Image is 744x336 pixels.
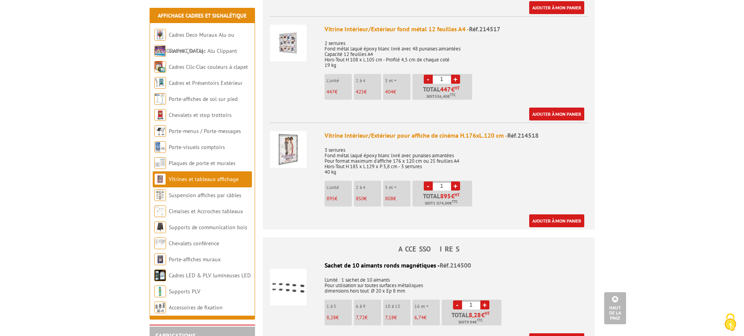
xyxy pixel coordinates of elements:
span: 404 [385,88,393,95]
p: € [385,315,410,320]
a: + [451,181,460,190]
span: 850 [356,195,364,202]
span: Réf.214518 [507,131,539,139]
p: 10 à 15 [385,304,410,309]
span: 6,74 [414,314,424,321]
a: Chevalets et stop trottoirs [169,111,232,119]
p: 2 à 4 [356,185,381,190]
p: 2 à 4 [356,78,381,83]
a: Porte-visuels comptoirs [169,144,225,151]
img: Vitrine Intérieur/Extérieur fond métal 12 feuilles A4 [270,25,307,61]
p: 5 et + [385,185,410,190]
img: Supports de communication bois [154,221,166,233]
span: 9.94 [467,319,475,325]
p: € [327,89,352,95]
a: + [480,300,489,309]
p: 1 à 5 [327,304,352,309]
a: Porte-affiches de sol sur pied [169,95,237,102]
a: - [453,300,462,309]
a: Haut de la page [604,292,626,324]
a: Supports PLV [169,288,200,295]
span: 895 [327,195,335,202]
sup: HT [455,85,460,91]
img: Cadres Clic-Clac couleurs à clapet [154,61,166,73]
p: € [327,196,352,201]
sup: TTC [452,199,458,204]
span: € [469,312,490,318]
img: Plaques de porte et murales [154,157,166,169]
p: L'unité [327,185,352,190]
div: Vitrine Intérieur/Extérieur fond métal 12 feuilles A4 - [325,25,588,34]
a: Chevalets conférence [169,240,219,247]
a: Cadres Deco Muraux Alu ou [GEOGRAPHIC_DATA] [154,31,234,54]
p: 3 serrures Fond métal laqué époxy blanc livré avec punaises aimantées Pour format maximum d'affic... [325,142,588,175]
span: 8,28 [327,314,336,321]
a: Ajouter à mon panier [529,108,584,120]
a: Cadres Clic-Clac Alu Clippant [169,47,237,54]
img: Porte-affiches de sol sur pied [154,93,166,105]
p: € [356,89,381,95]
img: Porte-visuels comptoirs [154,141,166,153]
a: Porte-affiches muraux [169,256,221,263]
a: Accessoires de fixation [169,304,223,311]
a: Plaques de porte et murales [169,160,236,167]
div: Vitrine Intérieur/Extérieur pour affiche de cinéma H.176xL.120 cm - [325,131,588,140]
span: Réf.214500 [440,261,471,269]
span: 425 [356,88,364,95]
a: Cadres Clic-Clac couleurs à clapet [169,63,248,70]
a: Cimaises et Accroches tableaux [169,208,243,215]
img: Chevalets et stop trottoirs [154,109,166,121]
span: 808 [385,195,393,202]
img: Vitrine Intérieur/Extérieur pour affiche de cinéma H.176xL.120 cm [270,131,307,168]
span: 447 [327,88,335,95]
sup: TTC [477,318,483,322]
img: Cadres Deco Muraux Alu ou Bois [154,29,166,41]
img: Cimaises et Accroches tableaux [154,205,166,217]
span: 447 [440,86,451,92]
span: 1 074,00 [433,200,450,207]
span: 536,40 [435,93,448,100]
div: Sachet de 10 aimants ronds magnétiques - [270,261,588,270]
sup: HT [455,192,460,198]
p: 16 et + [414,304,440,309]
a: - [424,181,433,190]
p: Total [414,86,472,100]
p: 5 et + [385,78,410,83]
img: Porte-affiches muraux [154,253,166,265]
p: € [414,315,440,320]
sup: TTC [450,93,456,97]
p: € [356,196,381,201]
span: 895 [440,193,451,199]
img: Cadres et Présentoirs Extérieur [154,77,166,89]
img: Sachet de 10 aimants ronds magnétiques [270,269,307,305]
a: Suspension affiches par câbles [169,192,241,199]
p: Total [414,193,472,207]
a: Porte-menus / Porte-messages [169,128,241,135]
a: Ajouter à mon panier [529,214,584,227]
p: L'unité [327,78,352,83]
sup: HT [485,311,490,316]
a: Supports de communication bois [169,224,247,231]
img: Cookies (fenêtre modale) [721,313,740,332]
img: Suspension affiches par câbles [154,189,166,201]
button: Cookies (fenêtre modale) [717,309,744,336]
a: Ajouter à mon panier [529,1,584,14]
img: Vitrines et tableaux affichage [154,173,166,185]
span: 7,72 [356,314,365,321]
span: Réf.214517 [469,25,500,33]
span: Soit € [425,200,458,207]
a: Affichage Cadres et Signalétique [158,12,246,19]
img: Chevalets conférence [154,237,166,249]
span: 7,18 [385,314,394,321]
a: + [451,75,460,84]
h4: ACCESSOIRES [263,245,595,253]
img: Accessoires de fixation [154,302,166,313]
span: € [451,193,455,199]
span: Soit € [459,319,483,325]
a: Cadres et Présentoirs Extérieur [169,79,243,86]
p: 2 serrures Fond métal laqué époxy blanc livré avec 48 punaises aimantées Capacité 12 feuilles A4 ... [325,35,588,68]
p: 6 à 9 [356,304,381,309]
span: 8,28 [469,312,481,318]
p: € [385,89,410,95]
p: L'unité : 1 sachet de 10 aimants Pour utilisation sur toutes surfaces métalliques dimensions hors... [270,272,588,294]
